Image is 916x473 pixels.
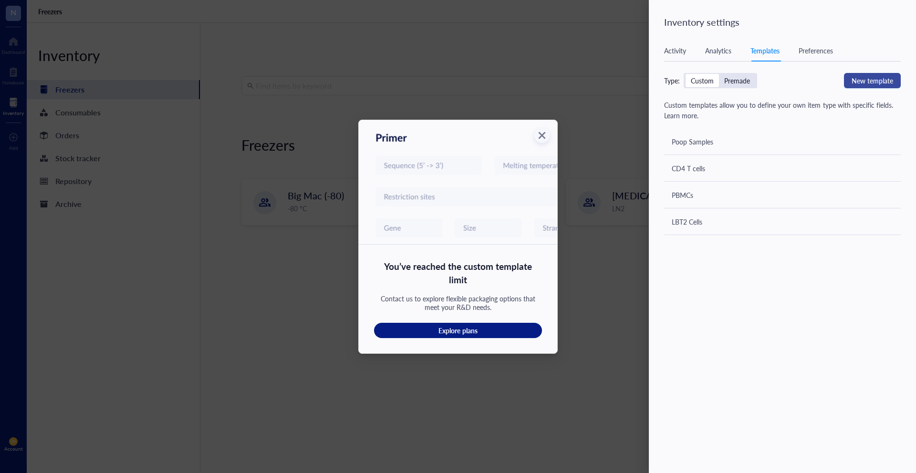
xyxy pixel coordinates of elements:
button: Close [527,135,542,151]
button: Explore plans [374,323,542,338]
span: Explore plans [438,326,477,335]
div: Contact us to explore flexible packaging options that meet your R&D needs. [374,294,542,311]
div: You’ve reached the custom template limit [374,260,542,287]
img: You’ve reached the custom template limit [359,120,557,244]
